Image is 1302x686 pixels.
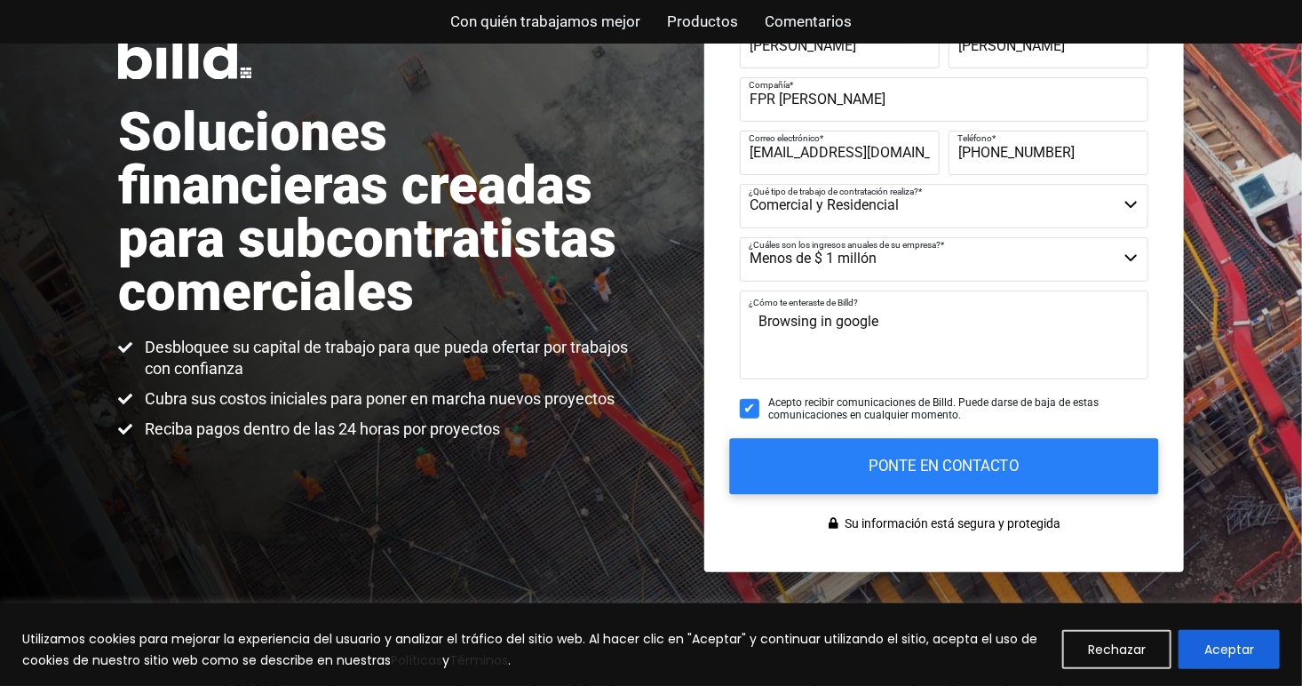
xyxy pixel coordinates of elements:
[841,511,1061,537] span: Su información está segura y protegida
[140,337,651,379] span: Desbloquee su capital de trabajo para que pueda ofertar por trabajos con confianza
[740,399,759,419] input: Acepto recibir comunicaciones de Billd. Puede darse de baja de estas comunicaciones en cualquier ...
[118,106,651,319] h1: Soluciones financieras creadas para subcontratistas comerciales
[449,651,508,669] a: Términos
[1062,630,1171,669] button: Rechazar
[749,133,820,143] span: Correo electrónico
[391,651,442,669] a: Políticas
[957,133,992,143] span: Teléfono
[749,298,858,307] span: ¿Cómo te enteraste de Billd?
[765,9,852,35] a: Comentarios
[740,291,1148,379] textarea: Browsing in google
[730,438,1159,494] input: PONTE EN CONTACTO
[1179,630,1280,669] button: Aceptar
[140,419,500,440] span: Reciba pagos dentro de las 24 horas por proyectos
[667,9,738,35] a: Productos
[22,628,1049,671] p: Utilizamos cookies para mejorar la experiencia del usuario y analizar el tráfico del sitio web. A...
[140,388,615,410] span: Cubra sus costos iniciales para poner en marcha nuevos proyectos
[768,396,1148,422] span: Acepto recibir comunicaciones de Billd. Puede darse de baja de estas comunicaciones en cualquier ...
[749,80,790,90] span: Compañía
[450,9,640,35] a: Con quién trabajamos mejor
